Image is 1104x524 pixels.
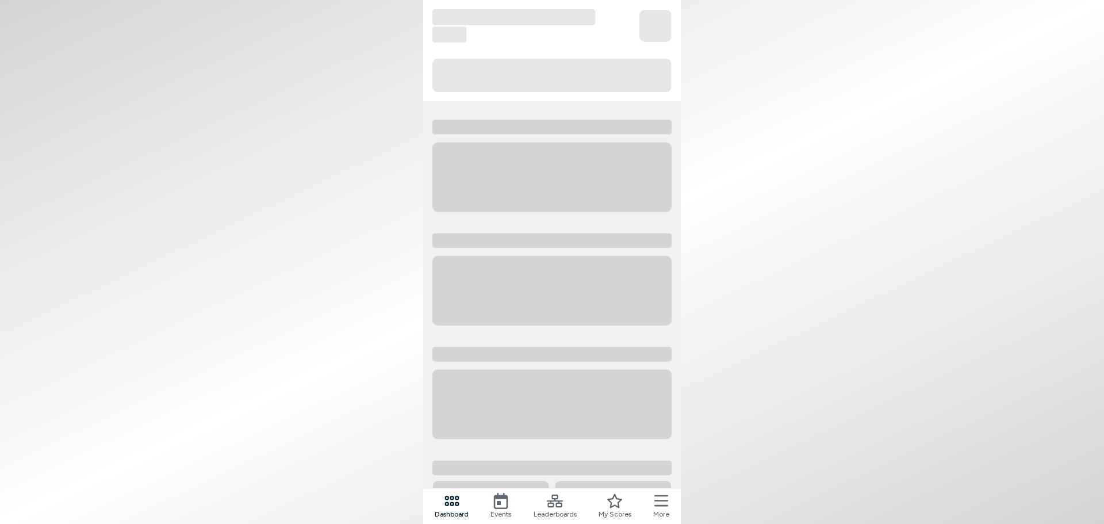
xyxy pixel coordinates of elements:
[653,493,669,519] button: More
[490,509,511,519] span: Events
[490,493,511,519] a: Events
[435,493,469,519] a: Dashboard
[534,509,577,519] span: Leaderboards
[599,493,631,519] a: My Scores
[534,493,577,519] a: Leaderboards
[599,509,631,519] span: My Scores
[435,509,469,519] span: Dashboard
[653,509,669,519] span: More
